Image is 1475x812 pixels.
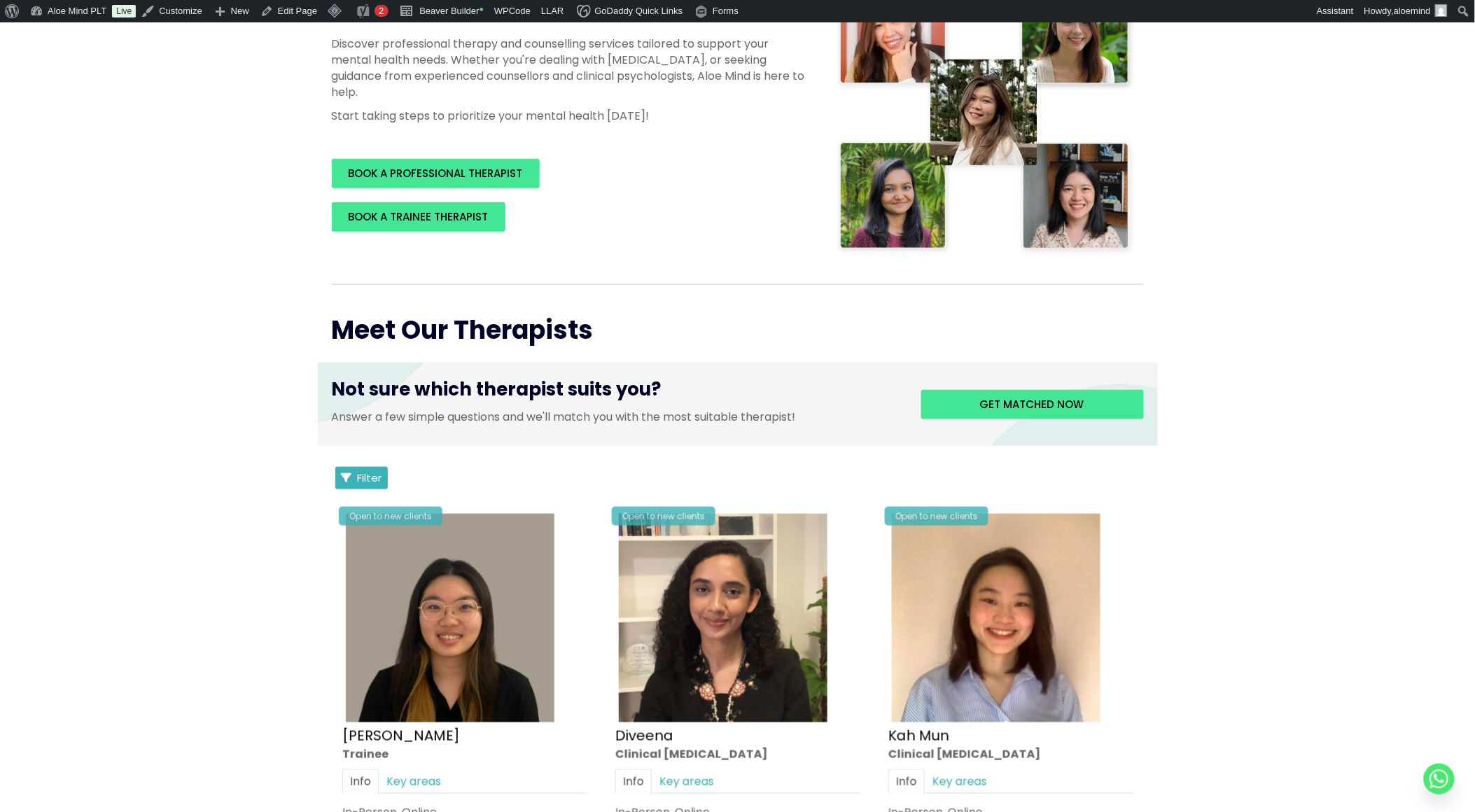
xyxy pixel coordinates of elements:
[612,507,715,526] div: Open to new clients
[921,390,1144,419] a: Get matched now
[1424,764,1455,794] a: Whatsapp
[888,746,1133,762] div: Clinical [MEDICAL_DATA]
[379,769,449,794] a: Key areas
[112,5,136,17] a: Live
[615,746,860,762] div: Clinical [MEDICAL_DATA]
[892,514,1100,722] img: Kah Mun-profile-crop-300×300
[1394,6,1431,16] span: aloemind
[349,209,489,224] span: BOOK A TRAINEE THERAPIST
[349,166,523,181] span: BOOK A PROFESSIONAL THERAPIST
[332,108,808,124] p: Start taking steps to prioritize your mental health [DATE]!
[332,159,540,188] a: BOOK A PROFESSIONAL THERAPIST
[332,409,900,425] p: Answer a few simple questions and we'll match you with the most suitable therapist!
[925,769,995,794] a: Key areas
[615,726,673,745] a: Diveena
[339,507,442,526] div: Open to new clients
[335,467,389,489] button: Filter Listings
[346,514,554,722] img: Profile – Xin Yi
[358,470,382,485] span: Filter
[332,377,900,409] h3: Not sure which therapist suits you?
[652,769,722,794] a: Key areas
[619,514,827,722] img: IMG_1660 – Diveena Nair
[615,769,652,794] a: Info
[980,397,1084,412] span: Get matched now
[342,726,460,745] a: [PERSON_NAME]
[379,6,384,16] span: 2
[888,769,925,794] a: Info
[332,202,505,232] a: BOOK A TRAINEE THERAPIST
[332,36,808,101] p: Discover professional therapy and counselling services tailored to support your mental health nee...
[342,769,379,794] a: Info
[332,312,594,348] span: Meet Our Therapists
[480,3,484,17] span: •
[885,507,988,526] div: Open to new clients
[342,746,587,762] div: Trainee
[888,726,949,745] a: Kah Mun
